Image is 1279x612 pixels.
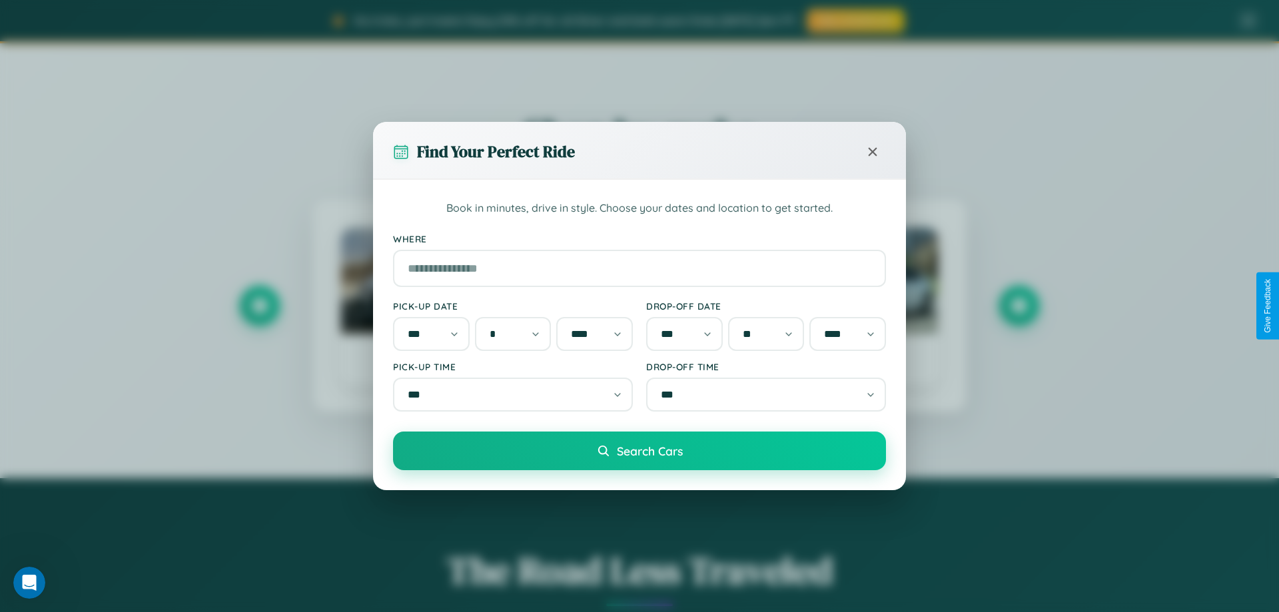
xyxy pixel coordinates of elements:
[393,432,886,470] button: Search Cars
[393,233,886,244] label: Where
[617,444,683,458] span: Search Cars
[417,141,575,162] h3: Find Your Perfect Ride
[646,300,886,312] label: Drop-off Date
[393,361,633,372] label: Pick-up Time
[393,200,886,217] p: Book in minutes, drive in style. Choose your dates and location to get started.
[646,361,886,372] label: Drop-off Time
[393,300,633,312] label: Pick-up Date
